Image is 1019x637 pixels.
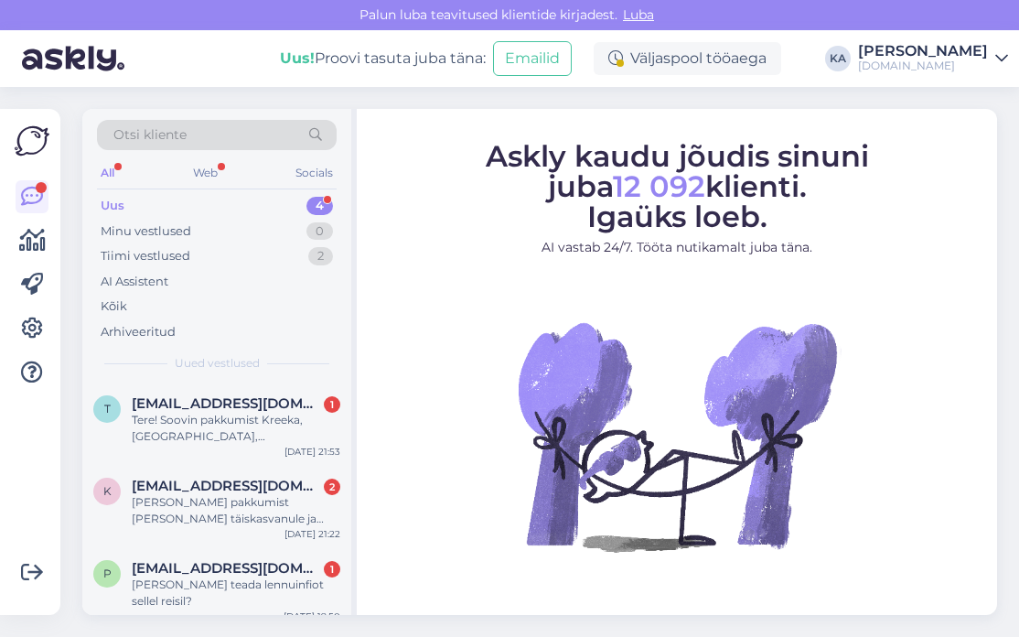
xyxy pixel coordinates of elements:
div: All [97,161,118,185]
span: p [103,567,112,580]
span: kerttu.tuurma@gmail.com [132,478,322,494]
span: 12 092 [613,167,705,203]
img: No Chat active [512,271,842,600]
span: pihelgasanne@gmail.com [132,560,322,577]
span: Otsi kliente [113,125,187,145]
div: Väljaspool tööaega [594,42,781,75]
button: Emailid [493,41,572,76]
span: k [103,484,112,498]
b: Uus! [280,49,315,67]
div: Uus [101,197,124,215]
span: t [104,402,111,416]
span: Luba [617,6,660,23]
span: Uued vestlused [175,355,260,372]
span: taire72@gmail.com [132,395,322,412]
div: [DATE] 19:50 [284,610,340,623]
div: 2 [324,479,340,495]
img: Askly Logo [15,124,49,158]
div: Proovi tasuta juba täna: [280,48,486,70]
div: Minu vestlused [101,222,191,241]
div: Socials [292,161,337,185]
p: AI vastab 24/7. Tööta nutikamalt juba täna. [373,237,981,256]
div: [DATE] 21:22 [284,527,340,541]
div: 1 [324,561,340,578]
div: Kõik [101,297,127,316]
div: Tiimi vestlused [101,247,190,265]
div: 1 [324,396,340,413]
a: [PERSON_NAME][DOMAIN_NAME] [858,44,1008,73]
div: KA [825,46,851,71]
div: [DATE] 21:53 [284,445,340,459]
div: AI Assistent [101,273,168,291]
div: [PERSON_NAME] pakkumist [PERSON_NAME] täiskasvanule ja ühele kahe aastasele lapsele [GEOGRAPHIC_D... [132,494,340,527]
div: Tere! Soovin pakkumist Kreeka,[GEOGRAPHIC_DATA],[GEOGRAPHIC_DATA] 3 täiskasvanut ja 14 aastane la... [132,412,340,445]
div: 2 [308,247,333,265]
div: 4 [306,197,333,215]
div: [PERSON_NAME] [858,44,988,59]
div: 0 [306,222,333,241]
div: Web [189,161,221,185]
div: Arhiveeritud [101,323,176,341]
div: [PERSON_NAME] teada lennuinfiot sellel reisil? [132,577,340,610]
div: [DOMAIN_NAME] [858,59,988,73]
span: Askly kaudu jõudis sinuni juba klienti. Igaüks loeb. [486,137,869,233]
